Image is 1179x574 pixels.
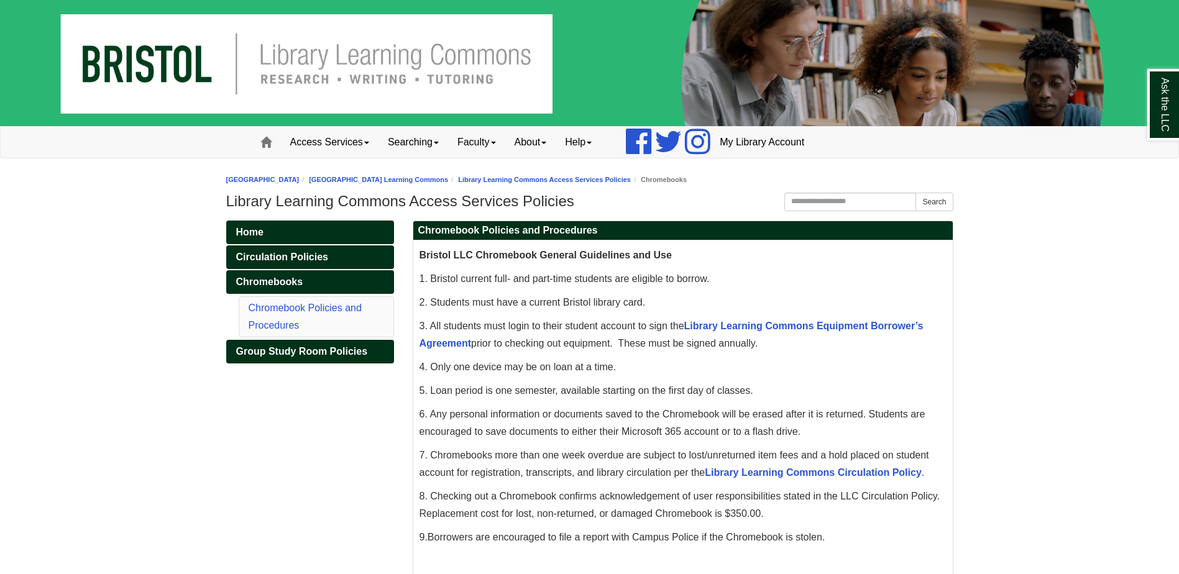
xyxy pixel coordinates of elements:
a: Library Learning Commons Access Services Policies [458,176,631,183]
nav: breadcrumb [226,174,953,186]
span: Borrowers are encouraged to file a report with Campus Police if the Chromebook is stolen. [428,532,825,542]
a: Chromebooks [226,270,394,294]
a: Library Learning Commons Circulation Policy [705,467,922,478]
span: 5. Loan period is one semester, available starting on the first day of classes. [420,385,753,396]
span: 7. Chromebooks more than one week overdue are subject to lost/unreturned item fees and a hold pla... [420,450,929,478]
a: Searching [378,127,448,158]
span: 4. Only one device may be on loan at a time. [420,362,617,372]
span: 9 [420,532,425,542]
a: [GEOGRAPHIC_DATA] [226,176,300,183]
h2: Chromebook Policies and Procedures [413,221,953,240]
a: About [505,127,556,158]
span: 2. Students must have a current Bristol library card. [420,297,646,307]
span: Chromebooks [236,276,303,287]
a: [GEOGRAPHIC_DATA] Learning Commons [309,176,448,183]
span: 6. Any personal information or documents saved to the Chromebook will be erased after it is retur... [420,409,925,437]
span: Home [236,227,264,237]
span: Group Study Room Policies [236,346,368,357]
a: Library Learning Commons Equipment Borrower’s Agreement [420,321,924,348]
span: Circulation Policies [236,252,328,262]
a: Faculty [448,127,505,158]
a: Circulation Policies [226,245,394,269]
p: . [420,529,947,546]
div: Guide Pages [226,221,394,363]
span: 3. All students must login to their student account to sign the prior to checking out equipment. ... [420,321,924,348]
span: 1. Bristol current full- and part-time students are eligible to borrow. [420,273,710,284]
h1: Library Learning Commons Access Services Policies [226,193,953,210]
a: Home [226,221,394,244]
a: My Library Account [710,127,814,158]
a: Help [556,127,601,158]
a: Access Services [281,127,378,158]
li: Chromebooks [631,174,687,186]
a: Group Study Room Policies [226,340,394,363]
span: 8. Checking out a Chromebook confirms acknowledgement of user responsibilities stated in the LLC ... [420,491,940,519]
a: Chromebook Policies and Procedures [249,303,362,330]
span: Bristol LLC Chromebook General Guidelines and Use [420,250,672,260]
button: Search [915,193,953,211]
